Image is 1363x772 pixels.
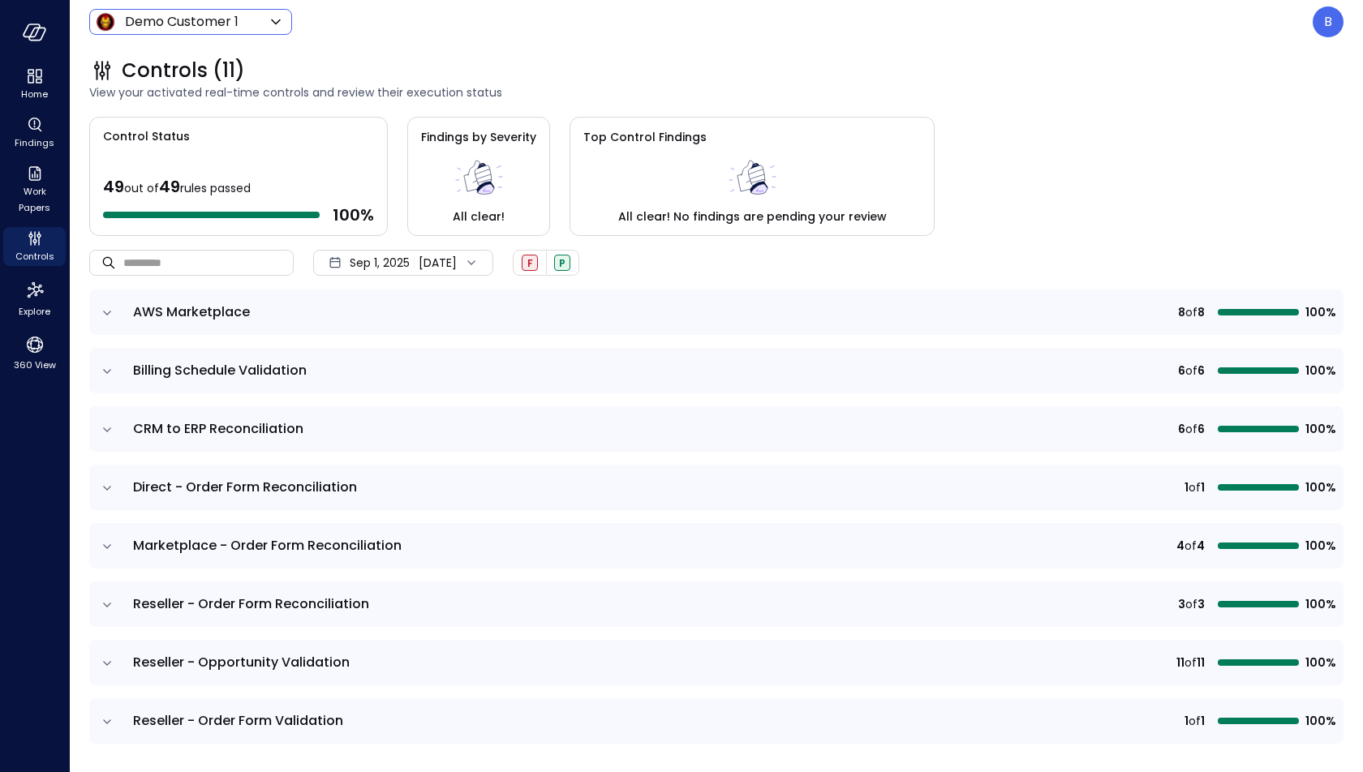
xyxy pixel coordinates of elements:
span: Home [21,86,48,102]
span: Reseller - Order Form Reconciliation [133,594,369,613]
span: P [559,256,565,270]
span: 1 [1185,712,1189,730]
span: 1 [1201,712,1205,730]
span: Billing Schedule Validation [133,361,307,380]
span: of [1185,303,1197,321]
span: 6 [1178,362,1185,380]
span: of [1185,654,1197,671]
span: 100% [1305,712,1334,730]
span: 360 View [14,357,56,373]
span: Controls (11) [122,58,245,84]
button: expand row [99,597,115,613]
button: expand row [99,363,115,380]
span: 49 [103,175,124,198]
span: 6 [1178,420,1185,438]
span: 100% [1305,362,1334,380]
span: 8 [1197,303,1205,321]
div: Work Papers [3,162,66,217]
span: Reseller - Order Form Validation [133,711,343,730]
span: F [527,256,533,270]
span: Findings by Severity [421,129,536,145]
span: 6 [1197,420,1205,438]
div: Home [3,65,66,104]
span: Marketplace - Order Form Reconciliation [133,536,402,555]
span: of [1185,420,1197,438]
span: 11 [1176,654,1185,671]
span: 100% [1305,303,1334,321]
span: of [1185,537,1197,555]
span: AWS Marketplace [133,302,250,321]
span: Explore [19,303,50,320]
div: Failed [522,255,538,271]
span: 3 [1197,595,1205,613]
button: expand row [99,422,115,438]
span: 100% [1305,654,1334,671]
span: 1 [1185,478,1189,496]
span: CRM to ERP Reconciliation [133,419,303,438]
span: 6 [1197,362,1205,380]
span: Controls [15,248,54,264]
div: Passed [554,255,570,271]
button: expand row [99,655,115,671]
span: Findings [15,135,54,151]
span: of [1185,595,1197,613]
span: of [1189,712,1201,730]
span: Top Control Findings [583,129,707,145]
span: View your activated real-time controls and review their execution status [89,84,1344,101]
div: Controls [3,227,66,266]
p: B [1324,12,1332,32]
button: expand row [99,714,115,730]
span: Sep 1, 2025 [350,254,410,272]
span: Work Papers [10,183,59,216]
div: Explore [3,276,66,321]
span: 100% [1305,420,1334,438]
div: Boaz [1313,6,1344,37]
button: expand row [99,480,115,496]
span: Control Status [90,118,190,145]
span: of [1189,478,1201,496]
span: 100% [1305,537,1334,555]
p: Demo Customer 1 [125,12,239,32]
span: 100 % [333,204,374,225]
span: 3 [1178,595,1185,613]
span: 4 [1197,537,1205,555]
button: expand row [99,305,115,321]
span: 100% [1305,595,1334,613]
button: expand row [99,538,115,555]
span: 49 [159,175,180,198]
span: out of [124,180,159,196]
span: 1 [1201,478,1205,496]
div: 360 View [3,331,66,375]
span: rules passed [180,180,251,196]
span: 100% [1305,478,1334,496]
span: of [1185,362,1197,380]
span: All clear! [453,208,505,225]
span: 8 [1178,303,1185,321]
div: Findings [3,114,66,152]
span: All clear! No findings are pending your review [618,208,887,225]
span: Direct - Order Form Reconciliation [133,478,357,496]
span: Reseller - Opportunity Validation [133,653,350,671]
span: 11 [1197,654,1205,671]
span: 4 [1176,537,1185,555]
img: Icon [96,12,115,32]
